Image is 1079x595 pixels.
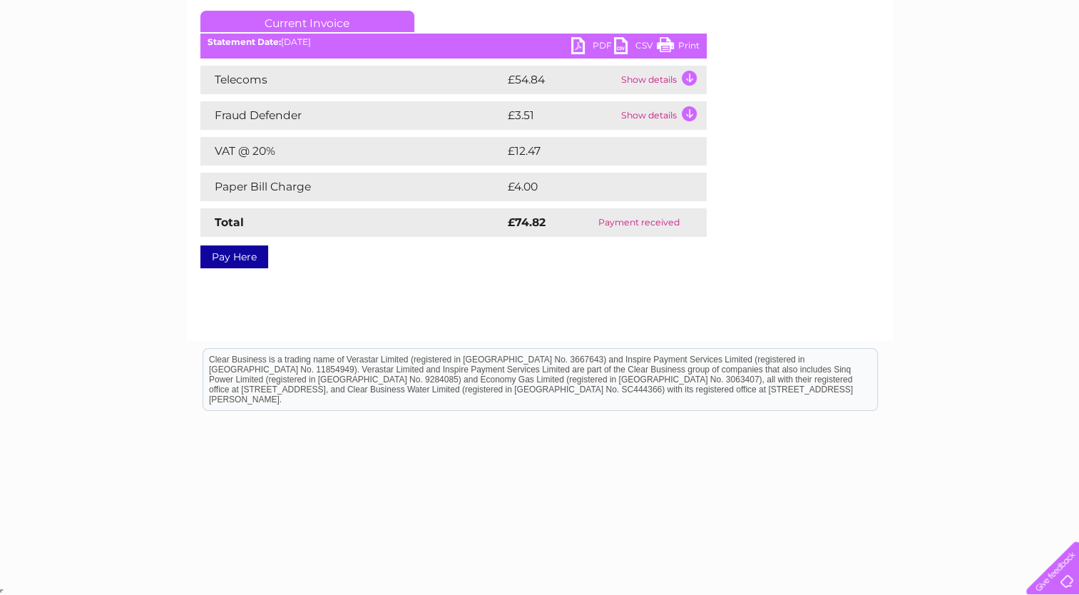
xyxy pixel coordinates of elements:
img: logo.png [38,37,111,81]
a: CSV [614,37,657,58]
td: VAT @ 20% [200,137,504,166]
a: Telecoms [904,61,946,71]
td: £4.00 [504,173,674,201]
strong: Total [215,215,244,229]
a: PDF [571,37,614,58]
td: Telecoms [200,66,504,94]
a: Water [828,61,855,71]
td: £3.51 [504,101,618,130]
a: Contact [984,61,1019,71]
strong: £74.82 [508,215,546,229]
td: £54.84 [504,66,618,94]
a: Log out [1032,61,1065,71]
td: Show details [618,66,707,94]
a: Print [657,37,700,58]
a: Pay Here [200,245,268,268]
td: Fraud Defender [200,101,504,130]
td: Show details [618,101,707,130]
a: Energy [864,61,895,71]
td: Paper Bill Charge [200,173,504,201]
td: £12.47 [504,137,676,166]
td: Payment received [572,208,706,237]
div: [DATE] [200,37,707,47]
a: 0333 014 3131 [810,7,909,25]
b: Statement Date: [208,36,281,47]
a: Blog [955,61,976,71]
div: Clear Business is a trading name of Verastar Limited (registered in [GEOGRAPHIC_DATA] No. 3667643... [203,8,877,69]
a: Current Invoice [200,11,414,32]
